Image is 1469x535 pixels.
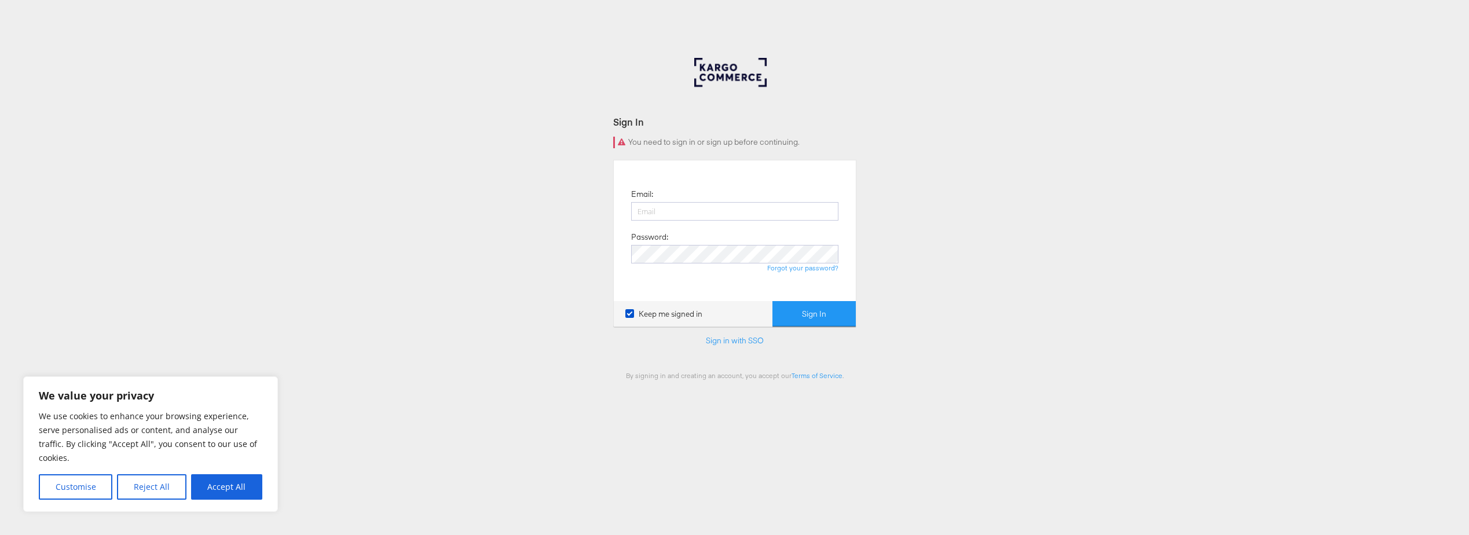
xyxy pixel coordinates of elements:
label: Keep me signed in [625,309,702,320]
input: Email [631,202,838,221]
div: Sign In [613,115,856,129]
button: Accept All [191,474,262,500]
button: Sign In [772,301,856,327]
div: You need to sign in or sign up before continuing. [613,137,856,148]
a: Terms of Service [792,371,842,380]
a: Forgot your password? [767,263,838,272]
label: Email: [631,189,653,200]
label: Password: [631,232,668,243]
div: We value your privacy [23,376,278,512]
button: Customise [39,474,112,500]
button: Reject All [117,474,186,500]
p: We use cookies to enhance your browsing experience, serve personalised ads or content, and analys... [39,409,262,465]
div: By signing in and creating an account, you accept our . [613,371,856,380]
p: We value your privacy [39,389,262,402]
a: Sign in with SSO [706,335,764,346]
